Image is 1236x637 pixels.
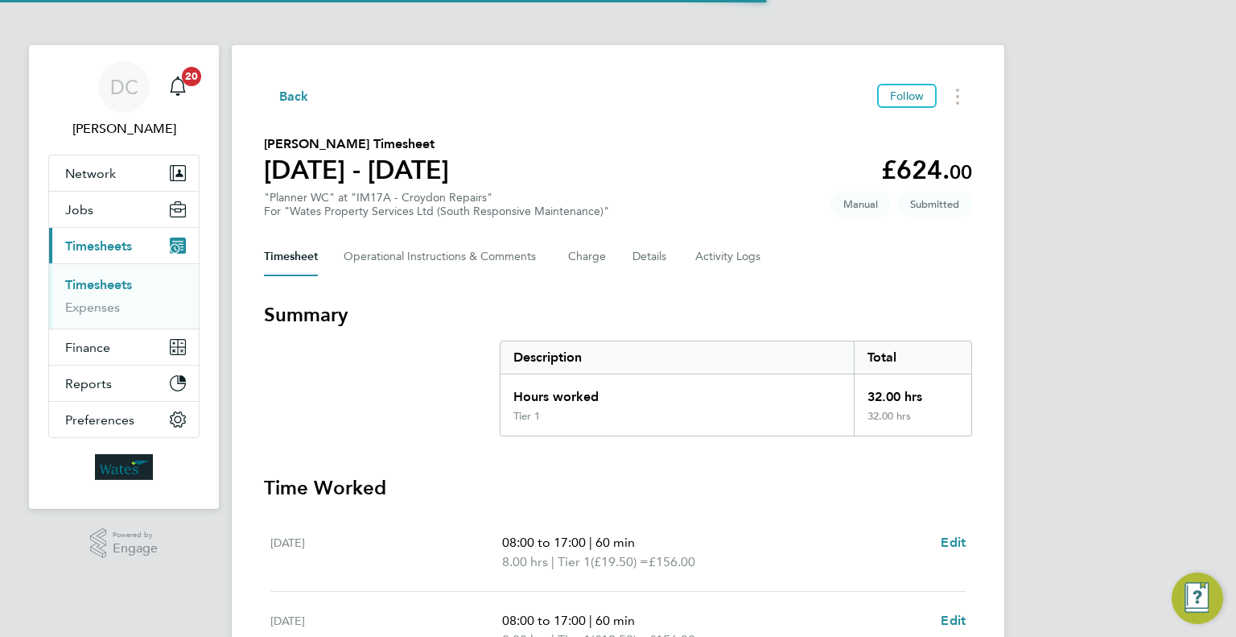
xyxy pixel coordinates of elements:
div: 32.00 hrs [854,374,971,410]
div: Timesheets [49,263,199,329]
span: Preferences [65,412,134,428]
span: 20 [182,67,201,86]
a: Powered byEngage [90,528,159,559]
h3: Time Worked [264,475,972,501]
span: Jobs [65,202,93,217]
span: Timesheets [65,238,132,254]
div: Summary [500,341,972,436]
div: "Planner WC" at "IM17A - Croydon Repairs" [264,191,609,218]
span: 60 min [595,613,635,628]
a: Edit [941,611,966,631]
a: Go to home page [48,454,200,480]
button: Activity Logs [695,238,763,276]
span: This timesheet was manually created. [830,191,891,217]
span: 60 min [595,535,635,550]
button: Timesheets [49,228,199,263]
span: | [551,554,554,569]
button: Finance [49,329,199,365]
img: wates-logo-retina.png [95,454,153,480]
button: Details [632,238,669,276]
button: Follow [877,84,937,108]
h1: [DATE] - [DATE] [264,154,449,186]
span: Back [279,87,309,106]
button: Back [264,86,309,106]
span: Finance [65,340,110,355]
span: 08:00 to 17:00 [502,535,586,550]
div: Tier 1 [513,410,540,423]
a: Timesheets [65,277,132,292]
button: Timesheet [264,238,318,276]
button: Jobs [49,192,199,227]
div: [DATE] [270,533,502,572]
span: Network [65,166,116,181]
span: DC [110,77,138,97]
app-decimal: £624. [881,155,972,185]
span: Edit [941,613,966,628]
span: £156.00 [649,554,695,569]
button: Charge [568,238,607,276]
div: Total [854,341,971,374]
span: 8.00 hrs [502,554,548,569]
button: Network [49,155,199,191]
h2: [PERSON_NAME] Timesheet [264,134,449,154]
a: Edit [941,533,966,552]
span: 00 [950,160,972,184]
span: | [589,535,592,550]
span: (£19.50) = [591,554,649,569]
button: Reports [49,366,199,401]
div: Hours worked [501,374,854,410]
span: Engage [113,542,158,556]
span: 08:00 to 17:00 [502,613,586,628]
a: Expenses [65,300,120,315]
nav: Main navigation [29,45,219,509]
span: Daisy Cadman [48,119,200,139]
span: Follow [890,89,924,103]
button: Preferences [49,402,199,437]
div: Description [501,341,854,374]
div: For "Wates Property Services Ltd (South Responsive Maintenance)" [264,205,609,218]
span: Edit [941,535,966,550]
span: Tier 1 [558,552,591,572]
div: 32.00 hrs [854,410,971,436]
span: Reports [65,376,112,391]
span: This timesheet is Submitted. [897,191,972,217]
a: 20 [162,61,194,113]
h3: Summary [264,302,972,328]
span: Powered by [113,528,158,542]
button: Operational Instructions & Comments [344,238,542,276]
span: | [589,613,592,628]
a: DC[PERSON_NAME] [48,61,200,139]
button: Timesheets Menu [943,84,972,109]
button: Engage Resource Center [1172,573,1223,624]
